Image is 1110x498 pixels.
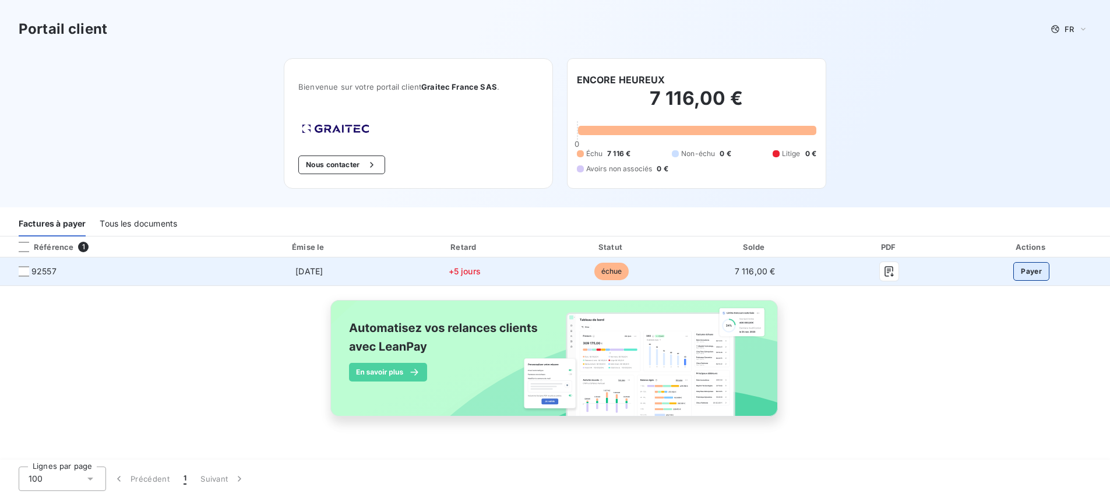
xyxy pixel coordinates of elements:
div: Statut [541,241,682,253]
span: [DATE] [295,266,323,276]
div: Solde [686,241,823,253]
button: 1 [177,467,193,491]
h3: Portail client [19,19,107,40]
span: échue [594,263,629,280]
span: 0 € [805,149,816,159]
div: Émise le [231,241,388,253]
span: 0 € [657,164,668,174]
button: Nous contacter [298,156,385,174]
span: 0 € [720,149,731,159]
span: 0 [575,139,579,149]
span: 1 [78,242,89,252]
div: Factures à payer [19,212,86,236]
h2: 7 116,00 € [577,87,816,122]
button: Payer [1013,262,1049,281]
div: Tous les documents [100,212,177,236]
span: 7 116,00 € [735,266,776,276]
div: Actions [955,241,1108,253]
span: 7 116 € [607,149,630,159]
img: banner [320,293,791,436]
button: Précédent [106,467,177,491]
span: 1 [184,473,186,485]
span: Bienvenue sur votre portail client . [298,82,538,91]
span: 92557 [31,266,57,277]
span: Litige [782,149,801,159]
div: Retard [393,241,537,253]
h6: ENCORE HEUREUX [577,73,665,87]
span: FR [1065,24,1074,34]
div: PDF [828,241,950,253]
span: Graitec France SAS [421,82,497,91]
span: 100 [29,473,43,485]
span: Avoirs non associés [586,164,653,174]
span: +5 jours [449,266,481,276]
img: Company logo [298,121,373,137]
div: Référence [9,242,73,252]
button: Suivant [193,467,252,491]
span: Non-échu [681,149,715,159]
span: Échu [586,149,603,159]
